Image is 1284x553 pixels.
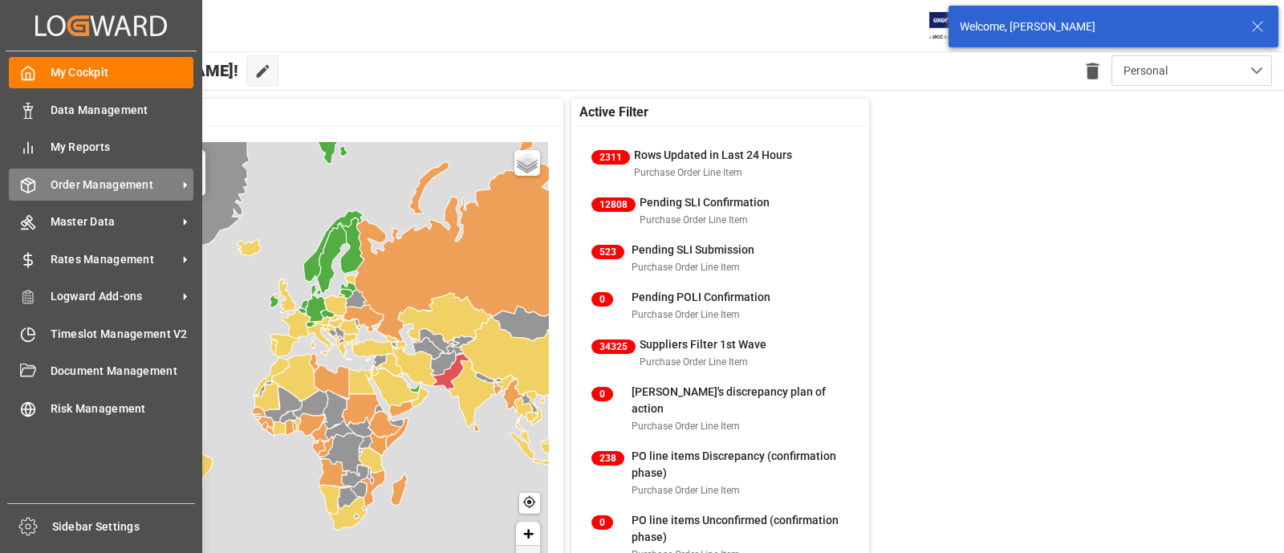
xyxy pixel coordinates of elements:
span: Data Management [51,102,194,119]
span: Order Management [51,177,177,193]
button: open menu [1111,55,1272,86]
span: Pending SLI Submission [632,243,754,256]
a: Risk Management [9,392,193,424]
span: Pending POLI Confirmation [632,291,770,303]
span: Rates Management [51,251,177,268]
a: Layers [514,150,540,176]
span: Purchase Order Line Item [634,167,742,178]
a: Zoom in [516,522,540,546]
span: Suppliers Filter 1st Wave [640,338,766,351]
span: 2311 [591,150,630,165]
a: 523Pending SLI SubmissionPurchase Order Line Item [591,242,849,275]
a: 2311Rows Updated in Last 24 HoursPurchase Order Line Item [591,147,849,181]
span: Risk Management [51,401,194,417]
span: Purchase Order Line Item [632,309,740,320]
a: Document Management [9,356,193,387]
img: Exertis%20JAM%20-%20Email%20Logo.jpg_1722504956.jpg [929,12,985,40]
span: [PERSON_NAME]'s discrepancy plan of action [632,385,826,415]
span: Purchase Order Line Item [632,421,740,432]
span: My Cockpit [51,64,194,81]
span: Purchase Order Line Item [632,485,740,496]
a: 238PO line items Discrepancy (confirmation phase)Purchase Order Line Item [591,448,849,498]
span: PO line items Discrepancy (confirmation phase) [632,449,836,479]
span: Timeslot Management V2 [51,326,194,343]
a: My Reports [9,132,193,163]
span: 523 [591,245,624,259]
span: My Reports [51,139,194,156]
a: Timeslot Management V2 [9,318,193,349]
span: 34325 [591,340,636,354]
span: 0 [591,515,613,530]
span: 0 [591,387,613,401]
span: Personal [1123,63,1168,79]
div: Welcome, [PERSON_NAME] [960,18,1236,35]
a: Data Management [9,94,193,125]
a: My Cockpit [9,57,193,88]
span: Pending SLI Confirmation [640,196,770,209]
span: 238 [591,451,624,466]
span: + [523,523,534,543]
a: 0Pending POLI ConfirmationPurchase Order Line Item [591,289,849,323]
span: Purchase Order Line Item [640,356,748,368]
span: Document Management [51,363,194,380]
span: Active Filter [579,103,648,122]
a: 12808Pending SLI ConfirmationPurchase Order Line Item [591,194,849,228]
span: Sidebar Settings [52,518,196,535]
span: Rows Updated in Last 24 Hours [634,148,792,161]
span: Purchase Order Line Item [632,262,740,273]
span: Logward Add-ons [51,288,177,305]
a: 0[PERSON_NAME]'s discrepancy plan of actionPurchase Order Line Item [591,384,849,434]
span: 12808 [591,197,636,212]
span: 0 [591,292,613,307]
span: Purchase Order Line Item [640,214,748,226]
span: Master Data [51,213,177,230]
a: 34325Suppliers Filter 1st WavePurchase Order Line Item [591,336,849,370]
span: PO line items Unconfirmed (confirmation phase) [632,514,839,543]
